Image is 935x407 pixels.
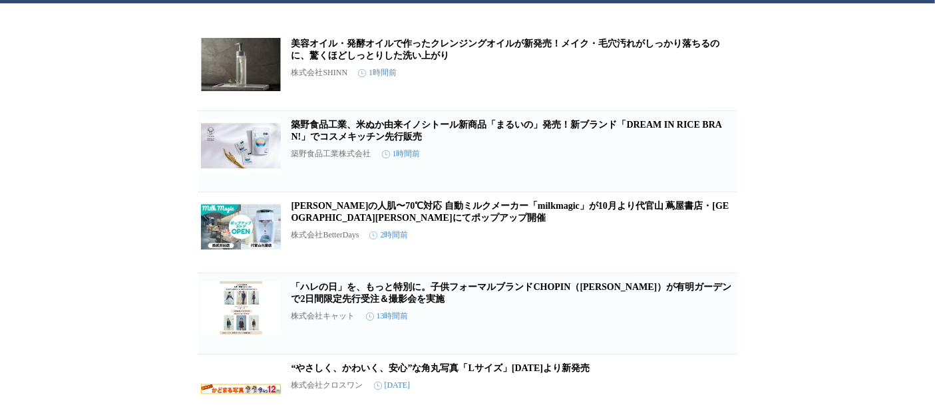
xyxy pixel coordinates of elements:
[291,282,732,304] a: 「ハレの日」を、もっと特別に。子供フォーマルブランドCHOPIN（[PERSON_NAME]）が有明ガーデンで2日間限定先行受注＆撮影会を実施
[201,281,281,335] img: 「ハレの日」を、もっと特別に。子供フォーマルブランドCHOPIN（ショパン）が有明ガーデンで2日間限定先行受注＆撮影会を実施
[291,39,720,61] a: 美容オイル・発酵オイルで作ったクレンジングオイルが新発売！メイク・毛穴汚れがしっかり落ちるのに、驚くほどしっとりした洗い上がり
[291,311,355,322] p: 株式会社キャット
[291,67,348,78] p: 株式会社SHINN
[382,148,421,160] time: 1時間前
[291,201,729,223] a: [PERSON_NAME]の人肌〜70℃対応 自動ミルクメーカー「milkmagic」が10月より代官山 蔦屋書店・[GEOGRAPHIC_DATA][PERSON_NAME]にてポップアップ開催
[291,229,359,241] p: 株式会社BetterDays
[201,38,281,91] img: 美容オイル・発酵オイルで作ったクレンジングオイルが新発売！メイク・毛穴汚れがしっかり落ちるのに、驚くほどしっとりした洗い上がり
[374,380,411,390] time: [DATE]
[201,119,281,172] img: 築野食品工業、米ぬか由来イノシトール新商品「まるいの」発売！新ブランド「DREAM IN RICE BRAN!」でコスメキッチン先行販売
[291,380,363,391] p: 株式会社クロスワン
[358,67,397,78] time: 1時間前
[291,148,371,160] p: 築野食品工業株式会社
[369,229,408,241] time: 2時間前
[291,120,723,142] a: 築野食品工業、米ぬか由来イノシトール新商品「まるいの」発売！新ブランド「DREAM IN RICE BRAN!」でコスメキッチン先行販売
[291,363,590,373] a: “やさしく、かわいく、安心”な角丸写真「Lサイズ」[DATE]より新発売
[201,200,281,253] img: 日本初の人肌〜70℃対応 自動ミルクメーカー「milkmagic」が10月より代官山 蔦屋書店・西武渋谷店にてポップアップ開催
[366,311,409,322] time: 13時間前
